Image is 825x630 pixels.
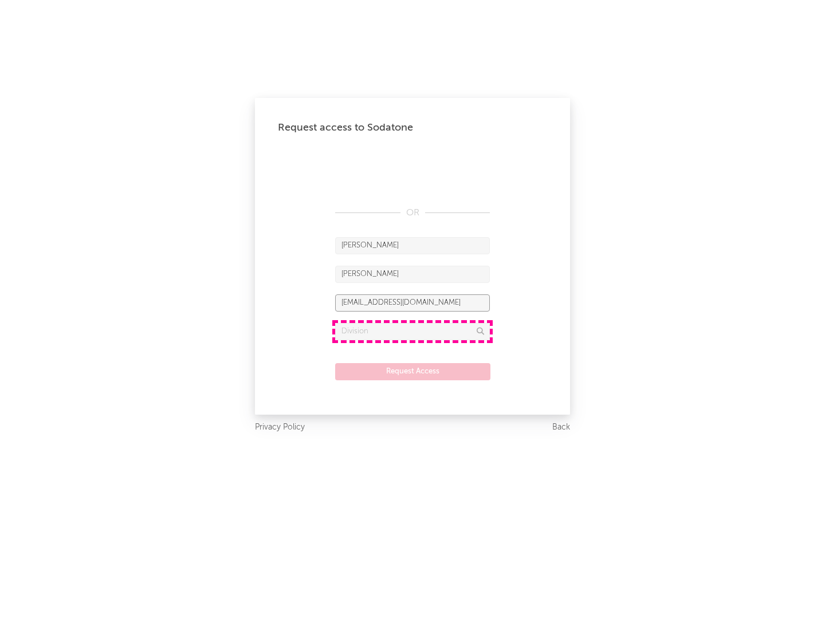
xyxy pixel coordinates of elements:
[335,206,490,220] div: OR
[255,420,305,435] a: Privacy Policy
[335,266,490,283] input: Last Name
[335,237,490,254] input: First Name
[335,363,490,380] button: Request Access
[552,420,570,435] a: Back
[335,294,490,312] input: Email
[278,121,547,135] div: Request access to Sodatone
[335,323,490,340] input: Division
